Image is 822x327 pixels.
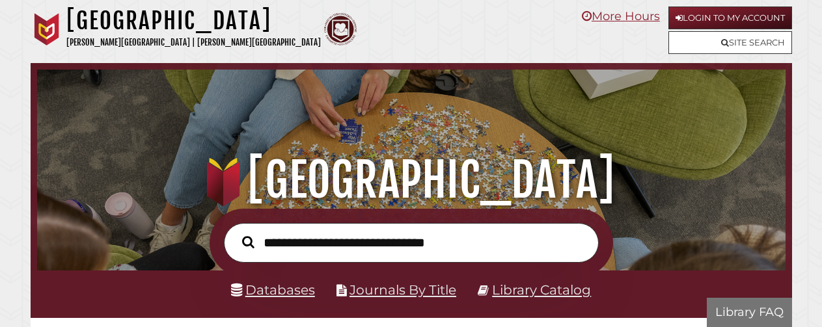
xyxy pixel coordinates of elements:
button: Search [236,233,261,252]
a: Login to My Account [668,7,792,29]
img: Calvin University [31,13,63,46]
a: More Hours [582,9,660,23]
p: [PERSON_NAME][GEOGRAPHIC_DATA] | [PERSON_NAME][GEOGRAPHIC_DATA] [66,35,321,50]
i: Search [242,235,254,248]
img: Calvin Theological Seminary [324,13,357,46]
a: Library Catalog [492,281,591,298]
h1: [GEOGRAPHIC_DATA] [66,7,321,35]
a: Site Search [668,31,792,54]
a: Journals By Title [349,281,456,298]
a: Databases [231,281,315,298]
h1: [GEOGRAPHIC_DATA] [49,151,773,209]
